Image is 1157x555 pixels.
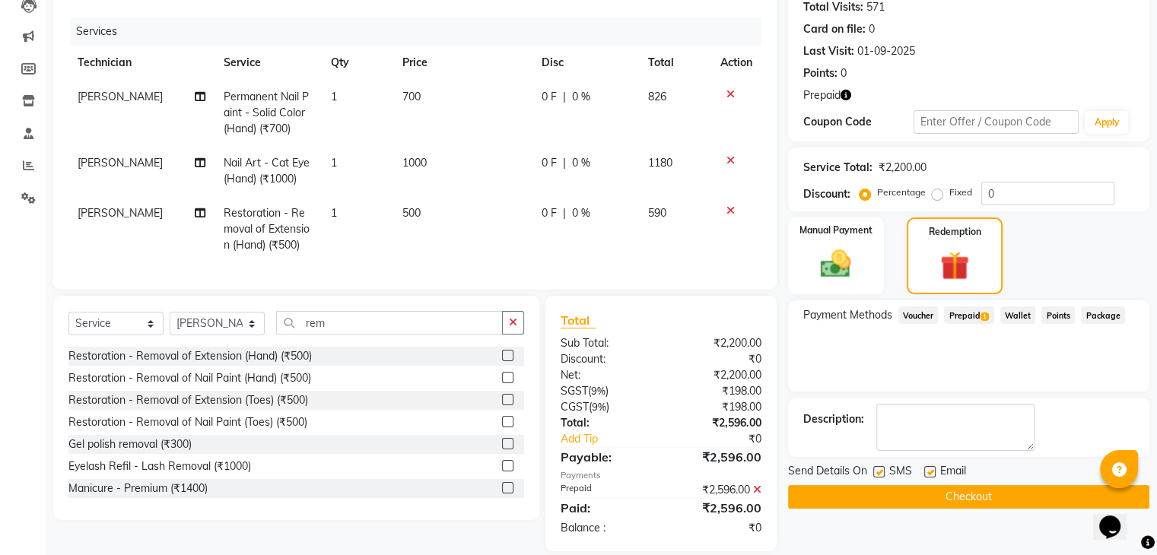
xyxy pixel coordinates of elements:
input: Search or Scan [276,311,503,335]
label: Fixed [949,186,972,199]
div: ₹2,596.00 [661,499,773,517]
button: Apply [1085,111,1128,134]
span: [PERSON_NAME] [78,156,163,170]
div: 0 [869,21,875,37]
div: Prepaid [549,482,661,498]
label: Redemption [929,225,981,239]
span: 1000 [402,156,427,170]
div: Coupon Code [803,114,914,130]
div: Balance : [549,520,661,536]
span: | [563,89,566,105]
span: 0 F [542,89,557,105]
th: Technician [68,46,215,80]
span: 1 [331,156,337,170]
div: ₹2,200.00 [661,367,773,383]
img: _cash.svg [811,246,860,281]
div: Eyelash Refil - Lash Removal (₹1000) [68,458,251,474]
span: Nail Art - Cat Eye (Hand) (₹1000) [224,156,310,186]
div: ₹0 [661,351,773,367]
span: Send Details On [788,463,867,482]
span: 0 F [542,205,557,221]
span: Package [1081,306,1125,324]
span: 0 % [572,205,590,221]
label: Manual Payment [799,224,873,237]
span: 9% [592,401,606,413]
span: CGST [561,400,589,414]
div: Description: [803,411,864,427]
span: 1 [331,206,337,220]
div: Restoration - Removal of Nail Paint (Toes) (₹500) [68,414,307,430]
div: Last Visit: [803,43,854,59]
label: Percentage [877,186,926,199]
div: ₹0 [661,520,773,536]
span: 500 [402,206,421,220]
div: Paid: [549,499,661,517]
div: ₹0 [679,431,772,447]
div: 0 [841,65,847,81]
span: Prepaid [803,87,841,103]
div: Total: [549,415,661,431]
div: Discount: [549,351,661,367]
span: SMS [889,463,912,482]
span: 0 % [572,89,590,105]
span: 9% [591,385,606,397]
div: ( ) [549,399,661,415]
div: ₹2,596.00 [661,448,773,466]
div: Discount: [803,186,850,202]
div: Restoration - Removal of Extension (Toes) (₹500) [68,392,308,408]
div: ₹2,200.00 [879,160,927,176]
div: Card on file: [803,21,866,37]
div: Points: [803,65,838,81]
span: 1 [331,90,337,103]
th: Action [711,46,761,80]
span: 1180 [648,156,672,170]
span: [PERSON_NAME] [78,206,163,220]
div: Net: [549,367,661,383]
div: Restoration - Removal of Extension (Hand) (₹500) [68,348,312,364]
span: Email [940,463,966,482]
div: ₹2,596.00 [661,482,773,498]
span: 0 % [572,155,590,171]
span: Points [1041,306,1075,324]
span: Permanent Nail Paint - Solid Color (Hand) (₹700) [224,90,309,135]
div: Service Total: [803,160,873,176]
span: 0 F [542,155,557,171]
span: Prepaid [944,306,993,324]
div: Sub Total: [549,335,661,351]
span: Total [561,312,596,328]
span: [PERSON_NAME] [78,90,163,103]
span: 700 [402,90,421,103]
span: 590 [648,206,666,220]
div: Manicure - Premium (₹1400) [68,480,208,496]
span: | [563,205,566,221]
div: ( ) [549,383,661,399]
th: Total [639,46,711,80]
div: Services [70,17,773,46]
span: 1 [981,312,989,322]
div: ₹2,200.00 [661,335,773,351]
th: Price [393,46,532,80]
iframe: chat widget [1093,494,1142,540]
div: ₹198.00 [661,383,773,399]
div: ₹2,596.00 [661,415,773,431]
span: Wallet [1000,306,1036,324]
div: Gel polish removal (₹300) [68,436,192,452]
th: Service [215,46,322,80]
div: Restoration - Removal of Nail Paint (Hand) (₹500) [68,370,311,386]
span: 826 [648,90,666,103]
span: Voucher [898,306,939,324]
div: Payable: [549,448,661,466]
div: 01-09-2025 [857,43,915,59]
input: Enter Offer / Coupon Code [914,110,1079,134]
div: ₹198.00 [661,399,773,415]
span: Payment Methods [803,307,892,323]
img: _gift.svg [931,248,978,284]
th: Disc [532,46,639,80]
div: Payments [561,469,761,482]
a: Add Tip [549,431,679,447]
span: Restoration - Removal of Extension (Hand) (₹500) [224,206,310,252]
th: Qty [322,46,393,80]
button: Checkout [788,485,1149,509]
span: | [563,155,566,171]
span: SGST [561,384,588,398]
